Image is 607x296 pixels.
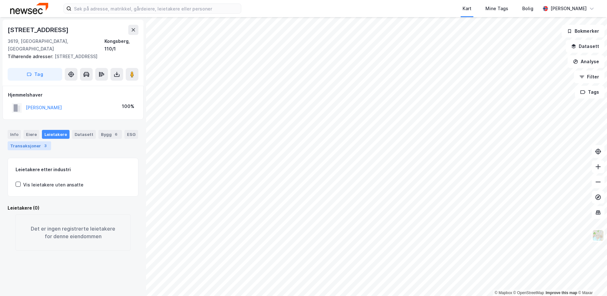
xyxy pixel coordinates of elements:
[71,4,241,13] input: Søk på adresse, matrikkel, gårdeiere, leietakere eller personer
[513,291,544,295] a: OpenStreetMap
[8,68,62,81] button: Tag
[113,131,119,138] div: 6
[522,5,533,12] div: Bolig
[42,143,49,149] div: 3
[122,103,134,110] div: 100%
[574,71,604,83] button: Filter
[10,3,48,14] img: newsec-logo.f6e21ccffca1b3a03d2d.png
[8,37,104,53] div: 3619, [GEOGRAPHIC_DATA], [GEOGRAPHIC_DATA]
[485,5,508,12] div: Mine Tags
[562,25,604,37] button: Bokmerker
[8,141,51,150] div: Transaksjoner
[98,130,122,139] div: Bygg
[124,130,138,139] div: ESG
[463,5,471,12] div: Kart
[23,130,39,139] div: Eiere
[566,40,604,53] button: Datasett
[8,91,138,99] div: Hjemmelshaver
[550,5,587,12] div: [PERSON_NAME]
[8,54,55,59] span: Tilhørende adresser:
[8,130,21,139] div: Info
[23,181,83,189] div: Vis leietakere uten ansatte
[42,130,70,139] div: Leietakere
[8,53,133,60] div: [STREET_ADDRESS]
[8,204,138,212] div: Leietakere (0)
[592,229,604,241] img: Z
[8,25,70,35] div: [STREET_ADDRESS]
[495,291,512,295] a: Mapbox
[575,266,607,296] div: Kontrollprogram for chat
[575,86,604,98] button: Tags
[15,214,131,251] div: Det er ingen registrerte leietakere for denne eiendommen
[575,266,607,296] iframe: Chat Widget
[72,130,96,139] div: Datasett
[104,37,138,53] div: Kongsberg, 110/1
[16,166,130,173] div: Leietakere etter industri
[568,55,604,68] button: Analyse
[546,291,577,295] a: Improve this map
